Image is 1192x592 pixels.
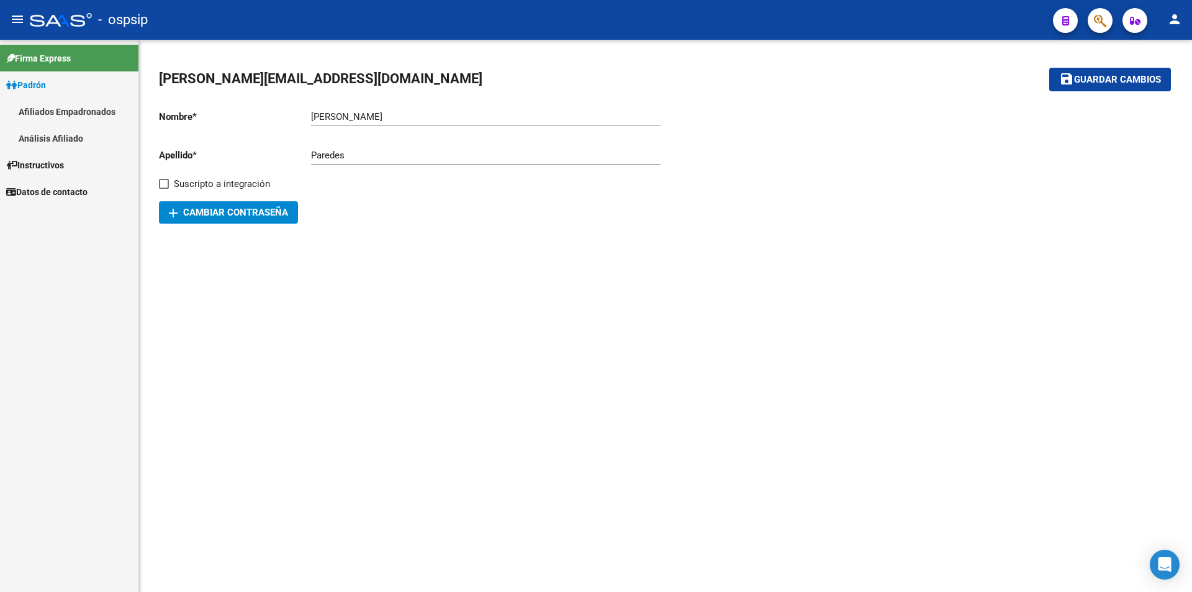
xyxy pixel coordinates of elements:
span: - ospsip [98,6,148,34]
p: Apellido [159,148,311,162]
span: Guardar cambios [1074,75,1161,86]
button: Cambiar Contraseña [159,201,298,224]
mat-icon: person [1167,12,1182,27]
button: Guardar cambios [1049,68,1171,91]
div: Open Intercom Messenger [1150,550,1180,580]
span: Firma Express [6,52,71,65]
span: Cambiar Contraseña [169,207,288,218]
p: Nombre [159,110,311,124]
span: Instructivos [6,158,64,172]
mat-icon: save [1059,71,1074,86]
span: Datos de contacto [6,185,88,199]
mat-icon: add [166,206,181,221]
mat-icon: menu [10,12,25,27]
span: [PERSON_NAME][EMAIL_ADDRESS][DOMAIN_NAME] [159,71,482,86]
span: Padrón [6,78,46,92]
span: Suscripto a integración [174,176,270,191]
